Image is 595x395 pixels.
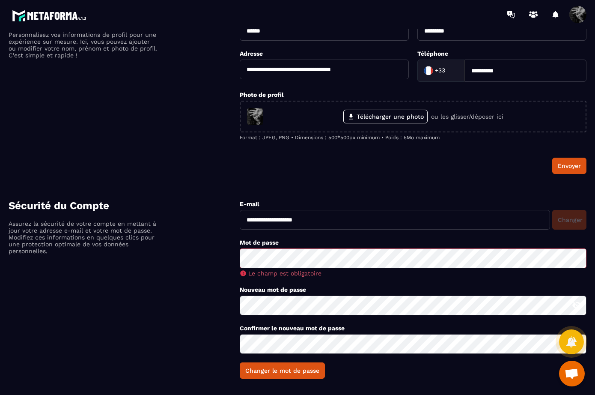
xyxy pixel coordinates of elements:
[417,60,464,82] div: Search for option
[559,361,585,386] div: Ouvrir le chat
[552,158,586,174] button: Envoyer
[435,66,445,75] span: +33
[420,62,437,79] img: Country Flag
[240,135,586,141] p: Format : JPEG, PNG • Dimensions : 500*500px minimum • Poids : 5Mo maximum
[9,31,158,59] p: Personnalisez vos informations de profil pour une expérience sur mesure. Ici, vous pouvez ajouter...
[9,200,240,212] h4: Sécurité du Compte
[240,50,263,57] label: Adresse
[240,362,325,379] button: Changer le mot de passe
[240,325,345,332] label: Confirmer le nouveau mot de passe
[240,239,279,246] label: Mot de passe
[248,270,321,277] span: Le champ est obligatoire
[447,64,455,77] input: Search for option
[12,8,89,24] img: logo
[240,200,259,207] label: E-mail
[240,286,306,293] label: Nouveau mot de passe
[417,50,448,57] label: Téléphone
[431,113,503,120] p: ou les glisser/déposer ici
[240,91,284,98] label: Photo de profil
[9,220,158,254] p: Assurez la sécurité de votre compte en mettant à jour votre adresse e-mail et votre mot de passe....
[343,110,428,123] label: Télécharger une photo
